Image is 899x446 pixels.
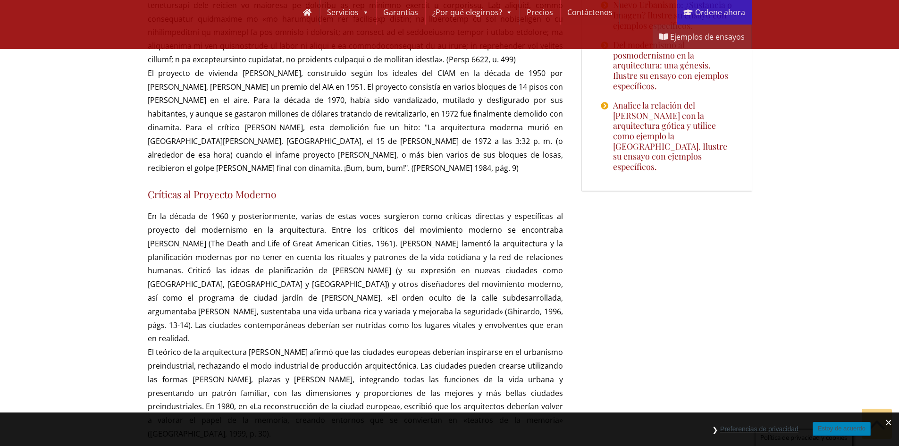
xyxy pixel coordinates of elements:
font: Analice la relación del [PERSON_NAME] con la arquitectura gótica y utilice como ejemplo la [GEOGR... [613,100,727,172]
font: El teórico de la arquitectura [PERSON_NAME] afirmó que las ciudades europeas deberían inspirarse ... [148,347,563,439]
font: Servicios [327,7,359,17]
font: Estoy de acuerdo [818,425,865,432]
font: Críticas al Proyecto Moderno [148,187,277,201]
button: Preferencias de privacidad [715,422,803,437]
button: Estoy de acuerdo [813,422,871,436]
font: Precios [527,7,553,17]
a: Del modernismo al posmodernismo en la arquitectura: una génesis. Ilustre su ensayo con ejemplos e... [613,40,733,91]
font: Ordene ahora [695,7,745,17]
font: Garantías [383,7,418,17]
font: En la década de 1960 y posteriormente, varias de estas voces surgieron como críticas directas y e... [148,211,563,344]
font: Ejemplos de ensayos [670,32,745,42]
font: El proyecto de vivienda [PERSON_NAME], construido según los ideales del CIAM en la década de 1950... [148,68,563,174]
font: Contáctenos [567,7,613,17]
font: ¿Por qué elegirnos? [432,7,502,17]
font: Preferencias de privacidad [720,425,798,433]
font: Del modernismo al posmodernismo en la arquitectura: una génesis. Ilustre su ensayo con ejemplos e... [613,39,728,91]
a: Ejemplos de ensayos [653,25,751,49]
a: Analice la relación del [PERSON_NAME] con la arquitectura gótica y utilice como ejemplo la [GEOGR... [613,101,733,172]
